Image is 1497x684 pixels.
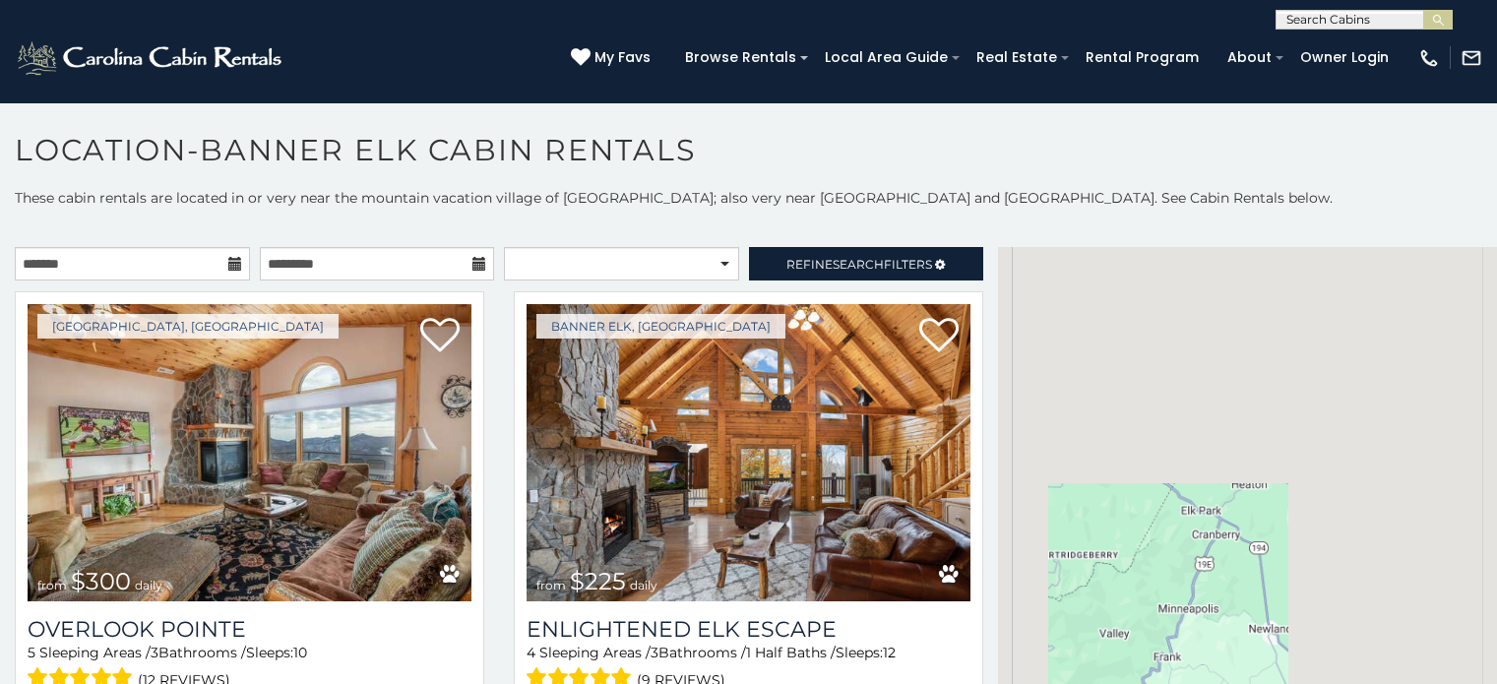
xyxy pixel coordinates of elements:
span: 10 [293,644,307,661]
span: from [37,578,67,592]
img: White-1-2.png [15,38,287,78]
a: My Favs [571,47,655,69]
span: 3 [151,644,158,661]
a: Banner Elk, [GEOGRAPHIC_DATA] [536,314,785,339]
a: Overlook Pointe [28,616,471,643]
a: Owner Login [1290,42,1399,73]
span: $300 [71,567,131,595]
span: My Favs [594,47,651,68]
a: from $225 daily [527,304,970,601]
span: Refine Filters [786,257,932,272]
span: Search [833,257,884,272]
a: RefineSearchFilters [749,247,984,280]
a: Real Estate [967,42,1067,73]
a: Rental Program [1076,42,1209,73]
a: Enlightened Elk Escape [527,616,970,643]
img: phone-regular-white.png [1418,47,1440,69]
span: daily [135,578,162,592]
a: Local Area Guide [815,42,958,73]
span: 1 Half Baths / [746,644,836,661]
span: 12 [883,644,896,661]
a: Browse Rentals [675,42,806,73]
a: Add to favorites [420,316,460,357]
img: mail-regular-white.png [1461,47,1482,69]
img: 1714399476_thumbnail.jpeg [527,304,970,601]
span: $225 [570,567,626,595]
span: 5 [28,644,35,661]
span: from [536,578,566,592]
img: 1714395339_thumbnail.jpeg [28,304,471,601]
a: About [1217,42,1281,73]
a: from $300 daily [28,304,471,601]
span: 4 [527,644,535,661]
span: 3 [651,644,658,661]
a: [GEOGRAPHIC_DATA], [GEOGRAPHIC_DATA] [37,314,339,339]
span: daily [630,578,657,592]
a: Add to favorites [919,316,959,357]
